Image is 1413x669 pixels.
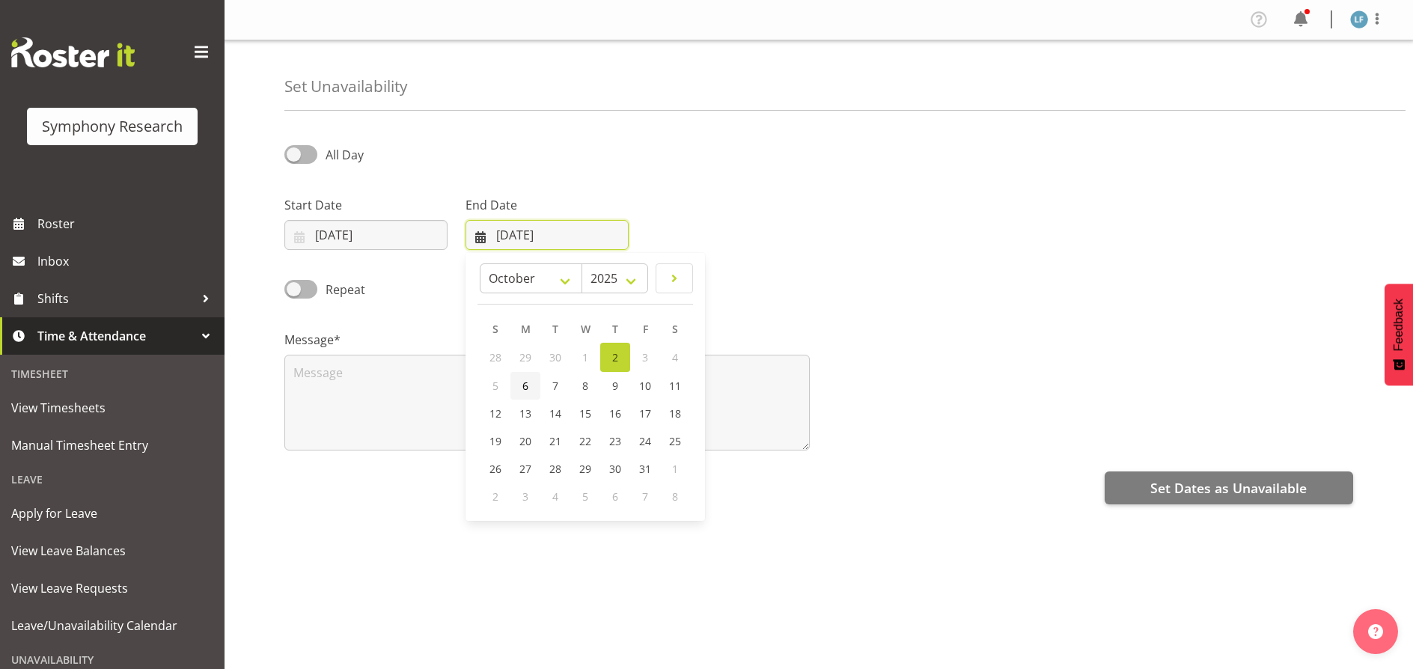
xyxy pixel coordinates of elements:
a: 12 [480,400,510,427]
span: 6 [522,379,528,393]
span: Leave/Unavailability Calendar [11,614,213,637]
button: Set Dates as Unavailable [1105,471,1353,504]
span: F [643,322,648,336]
a: 16 [600,400,630,427]
a: 8 [570,372,600,400]
span: W [581,322,590,336]
span: Manual Timesheet Entry [11,434,213,456]
span: All Day [326,147,364,163]
a: 29 [570,455,600,483]
span: 19 [489,434,501,448]
span: Apply for Leave [11,502,213,525]
span: 20 [519,434,531,448]
a: 27 [510,455,540,483]
a: 10 [630,372,660,400]
span: 11 [669,379,681,393]
span: 1 [582,350,588,364]
span: 23 [609,434,621,448]
button: Feedback - Show survey [1385,284,1413,385]
a: View Leave Requests [4,569,221,607]
span: View Timesheets [11,397,213,419]
span: 24 [639,434,651,448]
span: T [552,322,558,336]
span: 21 [549,434,561,448]
span: 8 [582,379,588,393]
a: 11 [660,372,690,400]
a: 28 [540,455,570,483]
div: Timesheet [4,358,221,389]
a: 6 [510,372,540,400]
span: 15 [579,406,591,421]
span: 4 [552,489,558,504]
span: 26 [489,462,501,476]
a: 25 [660,427,690,455]
label: Message* [284,331,810,349]
img: Rosterit website logo [11,37,135,67]
a: Manual Timesheet Entry [4,427,221,464]
span: 9 [612,379,618,393]
span: Feedback [1392,299,1406,351]
span: Time & Attendance [37,325,195,347]
span: 2 [612,350,618,364]
a: 19 [480,427,510,455]
span: 10 [639,379,651,393]
span: T [612,322,618,336]
label: End Date [466,196,629,214]
label: Start Date [284,196,448,214]
span: 14 [549,406,561,421]
span: M [521,322,531,336]
span: 4 [672,350,678,364]
span: 5 [582,489,588,504]
a: 9 [600,372,630,400]
span: 7 [552,379,558,393]
span: 12 [489,406,501,421]
img: help-xxl-2.png [1368,624,1383,639]
span: 6 [612,489,618,504]
a: View Leave Balances [4,532,221,569]
span: 18 [669,406,681,421]
span: 2 [492,489,498,504]
a: 30 [600,455,630,483]
h4: Set Unavailability [284,78,407,95]
a: 31 [630,455,660,483]
a: 15 [570,400,600,427]
span: 30 [549,350,561,364]
a: 7 [540,372,570,400]
a: 14 [540,400,570,427]
span: Set Dates as Unavailable [1150,478,1307,498]
span: 29 [519,350,531,364]
div: Leave [4,464,221,495]
a: 22 [570,427,600,455]
span: Inbox [37,250,217,272]
span: 1 [672,462,678,476]
span: 3 [642,350,648,364]
a: 26 [480,455,510,483]
a: 20 [510,427,540,455]
span: 3 [522,489,528,504]
span: Shifts [37,287,195,310]
span: Roster [37,213,217,235]
span: 17 [639,406,651,421]
input: Click to select... [284,220,448,250]
span: View Leave Requests [11,577,213,599]
a: 21 [540,427,570,455]
span: 27 [519,462,531,476]
a: 24 [630,427,660,455]
span: 28 [489,350,501,364]
a: 18 [660,400,690,427]
span: 16 [609,406,621,421]
a: View Timesheets [4,389,221,427]
span: 8 [672,489,678,504]
span: Repeat [317,281,365,299]
span: 29 [579,462,591,476]
a: Leave/Unavailability Calendar [4,607,221,644]
span: S [492,322,498,336]
span: 30 [609,462,621,476]
span: 22 [579,434,591,448]
span: 25 [669,434,681,448]
a: 13 [510,400,540,427]
a: 17 [630,400,660,427]
span: 13 [519,406,531,421]
span: View Leave Balances [11,540,213,562]
span: 28 [549,462,561,476]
